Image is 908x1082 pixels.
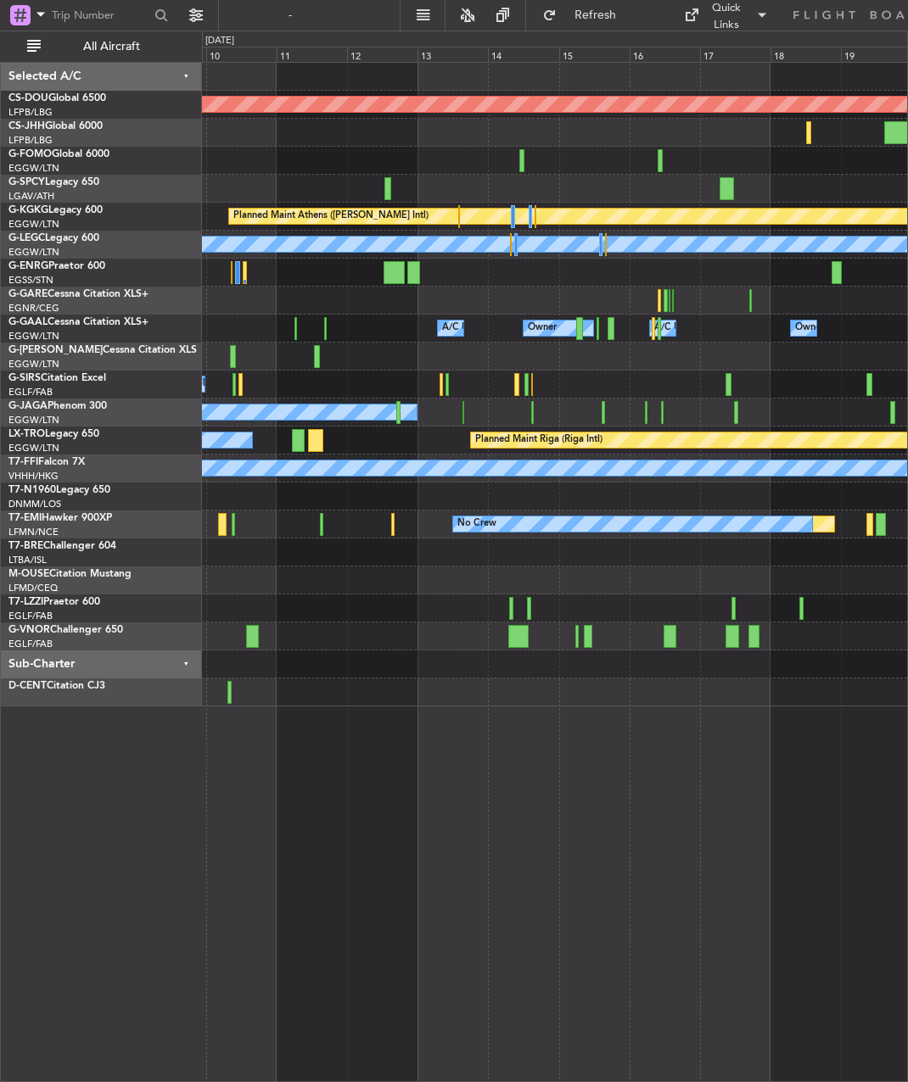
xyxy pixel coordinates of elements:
[8,541,43,551] span: T7-BRE
[8,149,109,159] a: G-FOMOGlobal 6000
[8,485,110,495] a: T7-N1960Legacy 650
[8,401,107,411] a: G-JAGAPhenom 300
[8,526,59,538] a: LFMN/NCE
[528,315,557,341] div: Owner
[8,582,58,594] a: LFMD/CEQ
[8,625,50,635] span: G-VNOR
[8,261,105,271] a: G-ENRGPraetor 600
[8,485,56,495] span: T7-N1960
[8,177,45,187] span: G-SPCY
[8,317,48,327] span: G-GAAL
[8,162,59,175] a: EGGW/LTN
[8,177,99,187] a: G-SPCYLegacy 650
[8,681,105,691] a: D-CENTCitation CJ3
[8,134,53,147] a: LFPB/LBG
[8,302,59,315] a: EGNR/CEG
[8,457,38,467] span: T7-FFI
[418,47,488,62] div: 13
[8,373,106,383] a: G-SIRSCitation Excel
[8,386,53,399] a: EGLF/FAB
[8,246,59,259] a: EGGW/LTN
[8,233,45,243] span: G-LEGC
[8,373,41,383] span: G-SIRS
[8,597,100,607] a: T7-LZZIPraetor 600
[8,205,103,215] a: G-KGKGLegacy 600
[8,569,49,579] span: M-OUSE
[8,358,59,371] a: EGGW/LTN
[8,638,53,650] a: EGLF/FAB
[8,569,132,579] a: M-OUSECitation Mustang
[8,205,48,215] span: G-KGKG
[8,121,45,131] span: CS-JHH
[277,47,347,62] div: 11
[475,427,603,453] div: Planned Maint Riga (Riga Intl)
[8,233,99,243] a: G-LEGCLegacy 600
[8,345,103,355] span: G-[PERSON_NAME]
[8,498,61,510] a: DNMM/LOS
[8,121,103,131] a: CS-JHHGlobal 6000
[8,190,54,203] a: LGAV/ATH
[457,511,496,537] div: No Crew
[8,625,123,635] a: G-VNORChallenger 650
[44,41,179,53] span: All Aircraft
[8,289,48,299] span: G-GARE
[8,289,149,299] a: G-GARECessna Citation XLS+
[19,33,184,60] button: All Aircraft
[630,47,700,62] div: 16
[8,513,112,523] a: T7-EMIHawker 900XP
[8,218,59,231] a: EGGW/LTN
[488,47,558,62] div: 14
[8,261,48,271] span: G-ENRG
[675,2,777,29] button: Quick Links
[700,47,771,62] div: 17
[8,541,116,551] a: T7-BREChallenger 604
[442,315,513,341] div: A/C Unavailable
[8,610,53,622] a: EGLF/FAB
[8,429,99,439] a: LX-TROLegacy 650
[205,34,234,48] div: [DATE]
[8,429,45,439] span: LX-TRO
[8,93,48,103] span: CS-DOU
[8,317,149,327] a: G-GAALCessna Citation XLS+
[8,149,52,159] span: G-FOMO
[8,597,43,607] span: T7-LZZI
[8,470,59,482] a: VHHH/HKG
[8,274,53,287] a: EGSS/STN
[8,554,47,566] a: LTBA/ISL
[535,2,636,29] button: Refresh
[8,401,48,411] span: G-JAGA
[8,513,42,523] span: T7-EMI
[347,47,418,62] div: 12
[795,315,824,341] div: Owner
[8,106,53,119] a: LFPB/LBG
[559,47,630,62] div: 15
[233,204,429,229] div: Planned Maint Athens ([PERSON_NAME] Intl)
[8,93,106,103] a: CS-DOUGlobal 6500
[8,457,85,467] a: T7-FFIFalcon 7X
[206,47,277,62] div: 10
[8,681,47,691] span: D-CENT
[771,47,841,62] div: 18
[8,330,59,343] a: EGGW/LTN
[8,442,59,455] a: EGGW/LTN
[8,345,197,355] a: G-[PERSON_NAME]Cessna Citation XLS
[560,9,631,21] span: Refresh
[52,3,149,28] input: Trip Number
[8,414,59,427] a: EGGW/LTN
